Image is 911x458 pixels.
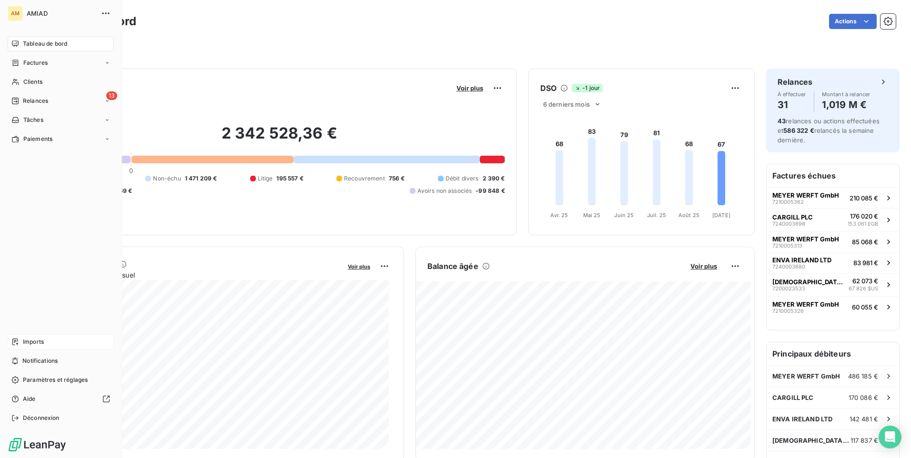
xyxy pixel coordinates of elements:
[23,135,52,143] span: Paiements
[772,213,813,221] span: CARGILL PLC
[767,273,899,297] button: [DEMOGRAPHIC_DATA] SA720002353362 073 €67 826 $US
[540,82,557,94] h6: DSO
[879,426,901,448] div: Open Intercom Messenger
[688,262,720,270] button: Voir plus
[767,187,899,208] button: MEYER WERFT GmbH7210005362210 085 €
[772,235,839,243] span: MEYER WERFT GmbH
[778,97,806,112] h4: 31
[772,256,831,264] span: ENVA IRELAND LTD
[614,212,634,219] tspan: Juin 25
[778,117,880,144] span: relances ou actions effectuées et relancés la semaine dernière.
[767,231,899,252] button: MEYER WERFT GmbH721000531385 068 €
[583,212,600,219] tspan: Mai 25
[850,415,878,423] span: 142 481 €
[445,174,479,183] span: Débit divers
[822,91,871,97] span: Montant à relancer
[23,395,36,403] span: Aide
[852,277,878,285] span: 62 073 €
[772,300,839,308] span: MEYER WERFT GmbH
[772,286,805,291] span: 7200023533
[572,84,603,92] span: -1 jour
[772,199,804,205] span: 7210005362
[772,278,845,286] span: [DEMOGRAPHIC_DATA] SA
[848,372,878,380] span: 486 185 €
[476,187,505,195] span: -99 848 €
[106,91,117,100] span: 13
[772,264,805,269] span: 7240003680
[767,296,899,317] button: MEYER WERFT GmbH721000532660 055 €
[54,270,341,280] span: Chiffre d'affaires mensuel
[767,164,899,187] h6: Factures échues
[772,415,832,423] span: ENVA IRELAND LTD
[850,437,878,444] span: 117 837 €
[850,212,878,220] span: 176 020 €
[483,174,505,183] span: 2 390 €
[23,414,60,422] span: Déconnexion
[8,437,67,452] img: Logo LeanPay
[23,97,48,105] span: Relances
[23,338,44,346] span: Imports
[849,394,878,401] span: 170 086 €
[767,342,899,365] h6: Principaux débiteurs
[772,308,804,314] span: 7210005326
[778,91,806,97] span: À effectuer
[852,303,878,311] span: 60 055 €
[456,84,483,92] span: Voir plus
[772,221,805,227] span: 7240003698
[427,260,478,272] h6: Balance âgée
[276,174,303,183] span: 195 557 €
[23,59,48,67] span: Factures
[417,187,472,195] span: Avoirs non associés
[783,127,814,134] span: 586 322 €
[829,14,877,29] button: Actions
[853,259,878,267] span: 83 981 €
[772,243,802,249] span: 7210005313
[54,124,505,152] h2: 2 342 528,36 €
[767,208,899,231] button: CARGILL PLC7240003698176 020 €153 061 £GB
[767,252,899,273] button: ENVA IRELAND LTD724000368083 981 €
[647,212,666,219] tspan: Juil. 25
[23,376,88,384] span: Paramètres et réglages
[185,174,217,183] span: 1 471 209 €
[849,285,878,293] span: 67 826 $US
[543,100,590,108] span: 6 derniers mois
[348,263,370,270] span: Voir plus
[822,97,871,112] h4: 1,019 M €
[153,174,181,183] span: Non-échu
[22,357,58,365] span: Notifications
[852,238,878,246] span: 85 068 €
[772,394,814,401] span: CARGILL PLC
[345,262,373,270] button: Voir plus
[848,220,878,228] span: 153 061 £GB
[23,78,42,86] span: Clients
[678,212,699,219] tspan: Août 25
[550,212,568,219] tspan: Avr. 25
[27,10,95,17] span: AMIAD
[778,117,786,125] span: 43
[23,40,67,48] span: Tableau de bord
[129,167,133,174] span: 0
[690,262,717,270] span: Voir plus
[772,437,850,444] span: [DEMOGRAPHIC_DATA] SA
[772,191,839,199] span: MEYER WERFT GmbH
[778,76,812,88] h6: Relances
[8,6,23,21] div: AM
[23,116,43,124] span: Tâches
[850,194,878,202] span: 210 085 €
[712,212,730,219] tspan: [DATE]
[8,391,114,407] a: Aide
[344,174,385,183] span: Recouvrement
[258,174,273,183] span: Litige
[389,174,405,183] span: 756 €
[772,372,840,380] span: MEYER WERFT GmbH
[454,84,486,92] button: Voir plus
